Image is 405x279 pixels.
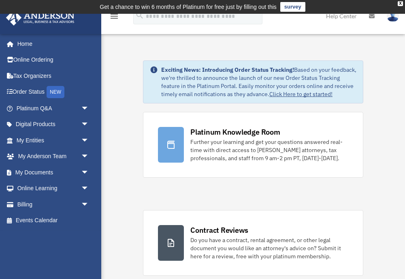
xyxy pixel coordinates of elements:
img: User Pic [387,10,399,22]
a: My Anderson Teamarrow_drop_down [6,148,101,165]
div: close [398,1,403,6]
a: Contract Reviews Do you have a contract, rental agreement, or other legal document you would like... [143,210,363,276]
a: Click Here to get started! [269,90,333,98]
div: Get a chance to win 6 months of Platinum for free just by filling out this [100,2,277,12]
a: My Entitiesarrow_drop_down [6,132,101,148]
span: arrow_drop_down [81,132,97,149]
a: menu [109,14,119,21]
strong: Exciting News: Introducing Order Status Tracking! [161,66,294,73]
div: NEW [47,86,64,98]
a: Online Ordering [6,52,101,68]
div: Platinum Knowledge Room [190,127,280,137]
a: Platinum Knowledge Room Further your learning and get your questions answered real-time with dire... [143,112,363,178]
div: Do you have a contract, rental agreement, or other legal document you would like an attorney's ad... [190,236,348,260]
div: Based on your feedback, we're thrilled to announce the launch of our new Order Status Tracking fe... [161,66,356,98]
a: Billingarrow_drop_down [6,196,101,212]
div: Further your learning and get your questions answered real-time with direct access to [PERSON_NAM... [190,138,348,162]
div: Contract Reviews [190,225,248,235]
a: Online Learningarrow_drop_down [6,180,101,197]
span: arrow_drop_down [81,180,97,197]
span: arrow_drop_down [81,148,97,165]
span: arrow_drop_down [81,116,97,133]
a: My Documentsarrow_drop_down [6,164,101,180]
a: Digital Productsarrow_drop_down [6,116,101,133]
span: arrow_drop_down [81,164,97,181]
img: Anderson Advisors Platinum Portal [4,10,77,26]
a: Tax Organizers [6,68,101,84]
a: survey [280,2,305,12]
a: Home [6,36,97,52]
span: arrow_drop_down [81,196,97,213]
a: Order StatusNEW [6,84,101,101]
i: menu [109,11,119,21]
span: arrow_drop_down [81,100,97,117]
a: Platinum Q&Aarrow_drop_down [6,100,101,116]
a: Events Calendar [6,212,101,229]
i: search [135,11,144,20]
